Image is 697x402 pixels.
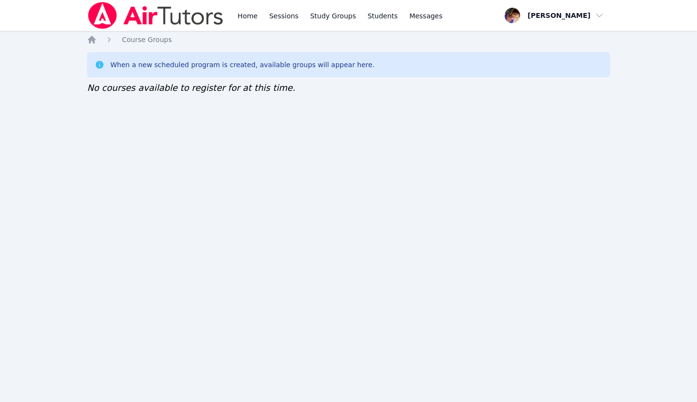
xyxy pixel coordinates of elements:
div: When a new scheduled program is created, available groups will appear here. [110,60,375,70]
img: Air Tutors [87,2,224,29]
span: No courses available to register for at this time. [87,83,295,93]
nav: Breadcrumb [87,35,610,44]
span: Messages [409,11,443,21]
a: Course Groups [122,35,172,44]
span: Course Groups [122,36,172,43]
